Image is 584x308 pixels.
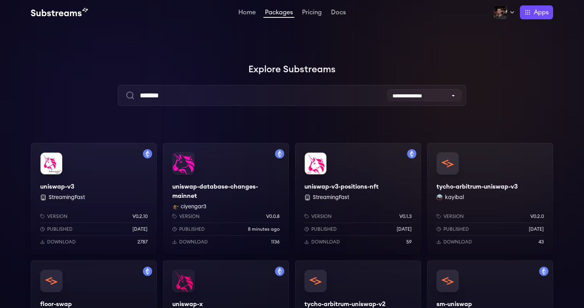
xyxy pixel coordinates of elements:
[397,226,412,232] p: [DATE]
[443,213,464,220] p: Version
[313,194,349,201] button: StreamingFast
[179,239,208,245] p: Download
[295,143,421,254] a: Filter by mainnet networkuniswap-v3-positions-nftuniswap-v3-positions-nft StreamingFastVersionv0....
[143,149,152,158] img: Filter by mainnet network
[406,239,412,245] p: 59
[266,213,280,220] p: v0.0.8
[329,9,347,17] a: Docs
[263,9,294,18] a: Packages
[443,226,469,232] p: Published
[271,239,280,245] p: 1136
[494,5,508,19] img: Profile
[138,239,148,245] p: 2787
[143,267,152,276] img: Filter by mainnet network
[534,8,548,17] span: Apps
[179,213,200,220] p: Version
[538,239,544,245] p: 43
[49,194,85,201] button: StreamingFast
[445,194,464,201] button: kayibal
[181,203,206,211] button: ciyengar3
[311,213,332,220] p: Version
[407,149,416,158] img: Filter by mainnet network
[47,239,76,245] p: Download
[47,213,68,220] p: Version
[31,8,88,17] img: Substream's logo
[132,213,148,220] p: v0.2.10
[300,9,323,17] a: Pricing
[132,226,148,232] p: [DATE]
[443,239,472,245] p: Download
[31,62,553,77] h1: Explore Substreams
[311,239,340,245] p: Download
[275,267,284,276] img: Filter by mainnet network
[47,226,73,232] p: Published
[248,226,280,232] p: 8 minutes ago
[399,213,412,220] p: v0.1.3
[539,267,548,276] img: Filter by mainnet network
[163,143,289,254] a: Filter by mainnet networkuniswap-database-changes-mainnetuniswap-database-changes-mainnetciyengar...
[31,143,157,254] a: Filter by mainnet networkuniswap-v3uniswap-v3 StreamingFastVersionv0.2.10Published[DATE]Download2787
[529,226,544,232] p: [DATE]
[311,226,337,232] p: Published
[530,213,544,220] p: v0.2.0
[275,149,284,158] img: Filter by mainnet network
[237,9,257,17] a: Home
[427,143,553,254] a: tycho-arbitrum-uniswap-v3tycho-arbitrum-uniswap-v3kayibal kayibalVersionv0.2.0Published[DATE]Down...
[179,226,205,232] p: Published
